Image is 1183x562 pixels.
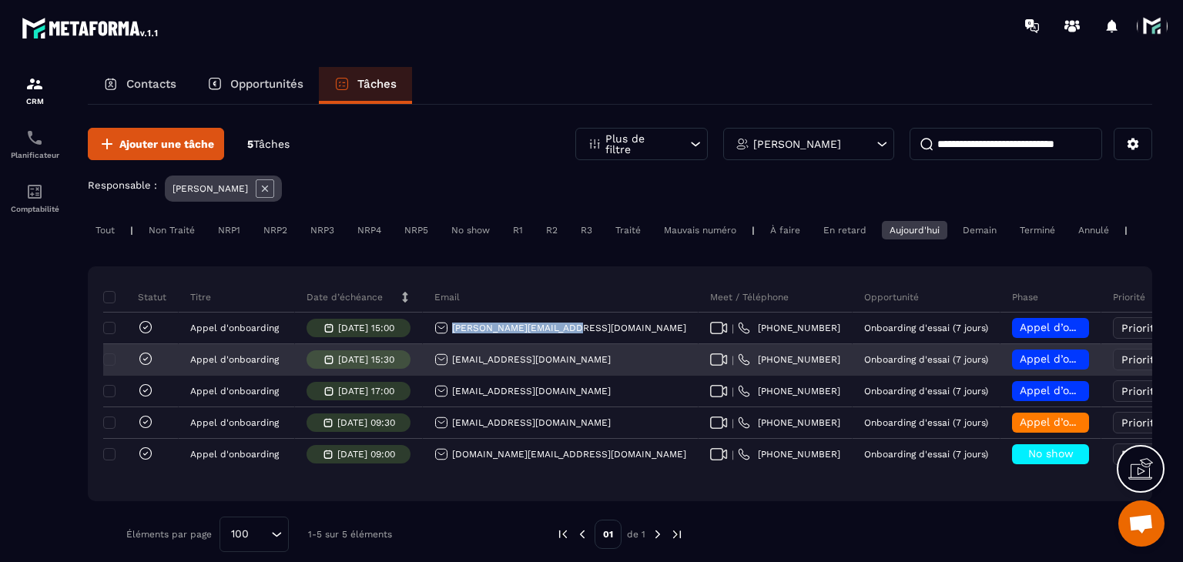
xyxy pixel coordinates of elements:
p: Planificateur [4,151,65,159]
span: Appel d’onboarding planifié [1020,321,1165,333]
img: prev [575,527,589,541]
span: Tâches [253,138,290,150]
p: Appel d'onboarding [190,386,279,396]
p: [DATE] 17:00 [338,386,394,396]
span: Appel d’onboarding planifié [1020,353,1165,365]
a: [PHONE_NUMBER] [738,448,840,460]
p: [DATE] 09:00 [337,449,395,460]
p: Statut [107,291,166,303]
img: next [670,527,684,541]
div: NRP3 [303,221,342,239]
div: NRP4 [350,221,389,239]
span: Priorité [1121,385,1161,397]
p: Onboarding d'essai (7 jours) [864,386,988,396]
p: [DATE] 15:30 [338,354,394,365]
span: | [732,417,734,429]
p: Onboarding d'essai (7 jours) [864,354,988,365]
p: Onboarding d'essai (7 jours) [864,449,988,460]
a: Opportunités [192,67,319,104]
img: accountant [25,182,44,201]
span: | [732,386,734,397]
div: No show [444,221,498,239]
p: Contacts [126,77,176,91]
span: Appel d’onboarding terminée [1020,416,1174,428]
div: En retard [816,221,874,239]
span: | [732,354,734,366]
div: Annulé [1071,221,1117,239]
a: Tâches [319,67,412,104]
p: Onboarding d'essai (7 jours) [864,417,988,428]
p: Appel d'onboarding [190,323,279,333]
div: Non Traité [141,221,203,239]
span: Priorité [1121,353,1161,366]
span: Appel d’onboarding planifié [1020,384,1165,396]
p: 1-5 sur 5 éléments [308,529,392,540]
div: NRP5 [397,221,436,239]
p: Date d’échéance [307,291,383,303]
div: Tout [88,221,122,239]
p: Éléments par page [126,529,212,540]
p: 5 [247,137,290,152]
p: Plus de filtre [605,133,673,155]
img: next [651,527,665,541]
span: | [732,449,734,460]
span: No show [1028,447,1074,460]
p: Phase [1012,291,1038,303]
div: R2 [538,221,565,239]
p: 01 [595,520,622,549]
p: | [1124,225,1128,236]
div: Search for option [220,517,289,552]
p: Priorité [1113,291,1145,303]
span: 100 [226,526,254,543]
div: NRP2 [256,221,295,239]
div: À faire [762,221,808,239]
div: Aujourd'hui [882,221,947,239]
a: Contacts [88,67,192,104]
a: accountantaccountantComptabilité [4,171,65,225]
button: Ajouter une tâche [88,128,224,160]
p: Email [434,291,460,303]
p: Meet / Téléphone [710,291,789,303]
img: prev [556,527,570,541]
p: Responsable : [88,179,157,191]
input: Search for option [254,526,267,543]
div: R1 [505,221,531,239]
a: formationformationCRM [4,63,65,117]
p: [PERSON_NAME] [753,139,841,149]
div: Demain [955,221,1004,239]
p: Opportunités [230,77,303,91]
p: Tâches [357,77,397,91]
div: Mauvais numéro [656,221,744,239]
span: Priorité [1121,416,1161,429]
p: Opportunité [864,291,919,303]
span: | [732,323,734,334]
img: scheduler [25,129,44,147]
p: de 1 [627,528,645,540]
p: Appel d'onboarding [190,354,279,365]
p: CRM [4,97,65,105]
p: Onboarding d'essai (7 jours) [864,323,988,333]
span: Ajouter une tâche [119,136,214,152]
a: [PHONE_NUMBER] [738,416,840,429]
div: NRP1 [210,221,248,239]
p: [PERSON_NAME] [173,183,248,194]
p: [DATE] 09:30 [337,417,395,428]
p: | [752,225,755,236]
p: Appel d'onboarding [190,449,279,460]
span: Priorité [1121,322,1161,334]
div: Ouvrir le chat [1118,500,1165,547]
p: | [130,225,133,236]
a: [PHONE_NUMBER] [738,353,840,366]
p: Appel d'onboarding [190,417,279,428]
img: logo [22,14,160,42]
div: Traité [608,221,648,239]
a: [PHONE_NUMBER] [738,385,840,397]
div: R3 [573,221,600,239]
div: Terminé [1012,221,1063,239]
p: Titre [190,291,211,303]
img: formation [25,75,44,93]
p: [DATE] 15:00 [338,323,394,333]
p: Comptabilité [4,205,65,213]
a: schedulerschedulerPlanificateur [4,117,65,171]
a: [PHONE_NUMBER] [738,322,840,334]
